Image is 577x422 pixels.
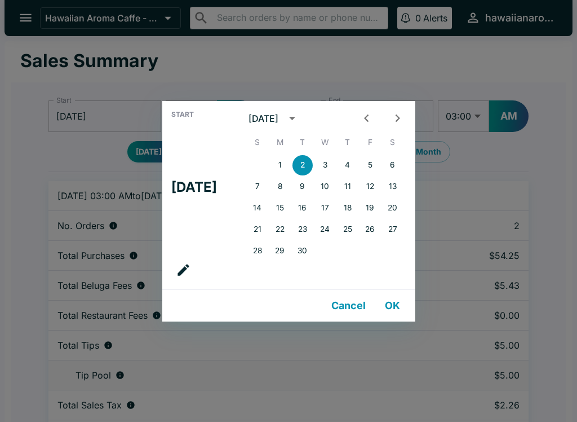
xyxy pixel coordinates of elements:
button: 26 [360,219,380,240]
button: 17 [315,198,335,218]
button: Next month [387,108,408,129]
button: 5 [360,155,380,175]
button: 6 [383,155,403,175]
span: Saturday [383,131,403,154]
button: 9 [292,177,313,197]
button: 2 [292,155,313,175]
span: Wednesday [315,131,335,154]
span: Start [171,110,194,119]
button: Cancel [327,294,370,317]
button: 1 [270,155,290,175]
button: calendar view is open, go to text input view [171,258,196,282]
button: 22 [270,219,290,240]
button: 27 [383,219,403,240]
button: 7 [247,177,268,197]
button: 25 [338,219,358,240]
div: [DATE] [248,113,278,124]
button: 10 [315,177,335,197]
button: 3 [315,155,335,175]
button: 28 [247,241,268,261]
button: 14 [247,198,268,218]
button: OK [375,294,411,317]
button: 16 [292,198,313,218]
button: 20 [383,198,403,218]
button: 12 [360,177,380,197]
button: 19 [360,198,380,218]
span: Monday [270,131,290,154]
button: 4 [338,155,358,175]
span: Tuesday [292,131,313,154]
button: 18 [338,198,358,218]
h4: [DATE] [171,179,217,196]
button: calendar view is open, switch to year view [282,108,303,129]
span: Thursday [338,131,358,154]
button: 30 [292,241,313,261]
span: Sunday [247,131,268,154]
button: 23 [292,219,313,240]
button: 11 [338,177,358,197]
button: 24 [315,219,335,240]
button: 8 [270,177,290,197]
span: Friday [360,131,380,154]
button: 29 [270,241,290,261]
button: 13 [383,177,403,197]
button: 15 [270,198,290,218]
button: Previous month [356,108,377,129]
button: 21 [247,219,268,240]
